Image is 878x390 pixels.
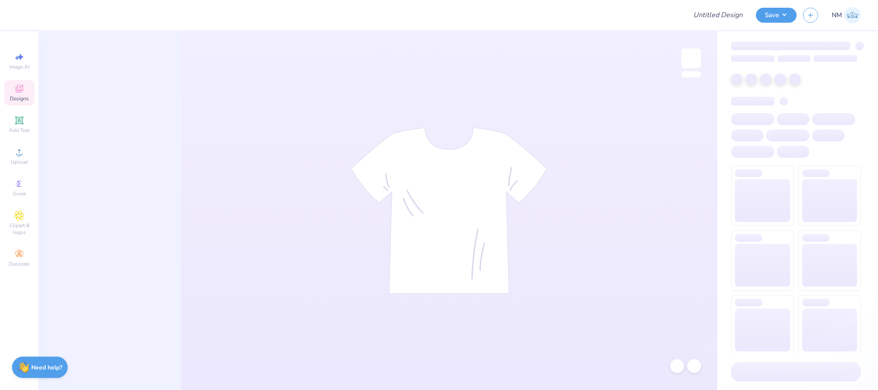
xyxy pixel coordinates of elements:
[686,6,749,24] input: Untitled Design
[10,95,29,102] span: Designs
[351,127,547,294] img: tee-skeleton.svg
[13,190,26,197] span: Greek
[31,363,62,372] strong: Need help?
[832,10,842,20] span: NM
[9,127,30,134] span: Add Text
[9,261,30,267] span: Decorate
[844,7,861,24] img: Naina Mehta
[756,8,797,23] button: Save
[832,7,861,24] a: NM
[4,222,34,236] span: Clipart & logos
[11,159,28,165] span: Upload
[9,63,30,70] span: Image AI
